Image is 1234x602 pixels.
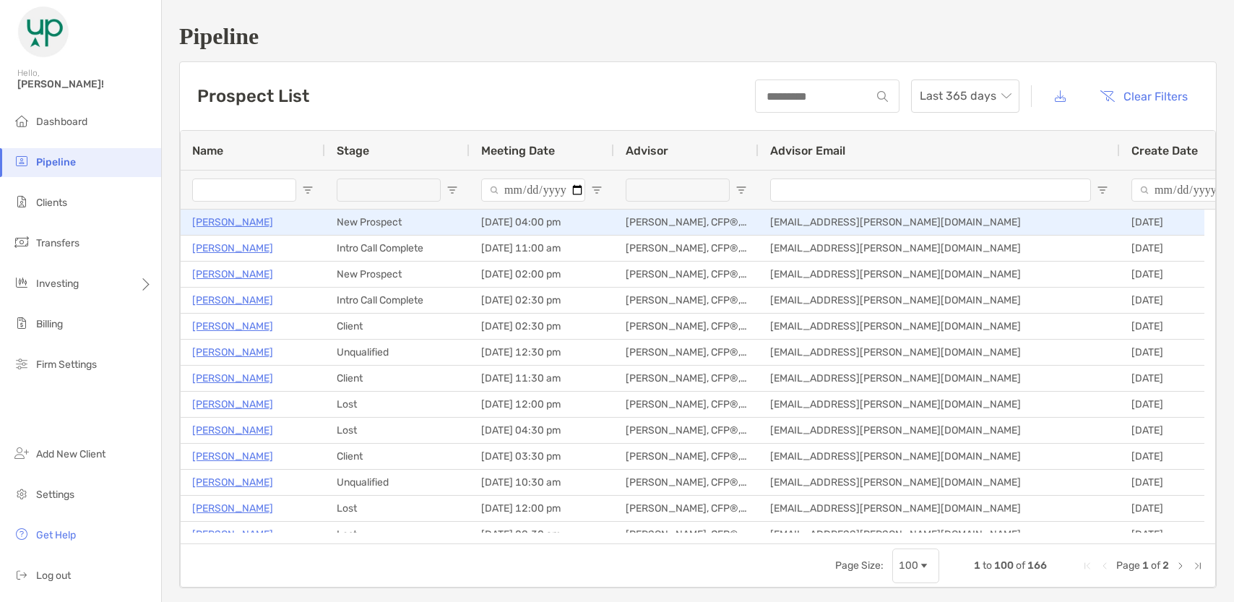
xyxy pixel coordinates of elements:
[614,314,759,339] div: [PERSON_NAME], CFP®, CFA®, CDFA®
[1162,559,1169,572] span: 2
[192,421,273,439] a: [PERSON_NAME]
[36,358,97,371] span: Firm Settings
[614,210,759,235] div: [PERSON_NAME], CFP®, CFA®, CDFA®
[446,184,458,196] button: Open Filter Menu
[13,274,30,291] img: investing icon
[36,237,79,249] span: Transfers
[192,369,273,387] p: [PERSON_NAME]
[325,340,470,365] div: Unqualified
[13,444,30,462] img: add_new_client icon
[759,392,1120,417] div: [EMAIL_ADDRESS][PERSON_NAME][DOMAIN_NAME]
[591,184,603,196] button: Open Filter Menu
[1151,559,1160,572] span: of
[36,156,76,168] span: Pipeline
[302,184,314,196] button: Open Filter Menu
[13,355,30,372] img: firm-settings icon
[759,444,1120,469] div: [EMAIL_ADDRESS][PERSON_NAME][DOMAIN_NAME]
[192,499,273,517] a: [PERSON_NAME]
[36,116,87,128] span: Dashboard
[470,418,614,443] div: [DATE] 04:30 pm
[920,80,1011,112] span: Last 365 days
[481,144,555,158] span: Meeting Date
[759,262,1120,287] div: [EMAIL_ADDRESS][PERSON_NAME][DOMAIN_NAME]
[192,265,273,283] a: [PERSON_NAME]
[13,112,30,129] img: dashboard icon
[1192,560,1204,572] div: Last Page
[759,236,1120,261] div: [EMAIL_ADDRESS][PERSON_NAME][DOMAIN_NAME]
[614,392,759,417] div: [PERSON_NAME], CFP®, CFA®, CDFA®
[325,392,470,417] div: Lost
[470,522,614,547] div: [DATE] 09:30 am
[614,288,759,313] div: [PERSON_NAME], CFP®, CFA®, CDFA®
[337,144,369,158] span: Stage
[614,366,759,391] div: [PERSON_NAME], CFP®, CFA®, CDFA®
[614,418,759,443] div: [PERSON_NAME], CFP®, CFA®, CDFA®
[470,340,614,365] div: [DATE] 12:30 pm
[36,569,71,582] span: Log out
[192,213,273,231] a: [PERSON_NAME]
[197,86,309,106] h3: Prospect List
[1142,559,1149,572] span: 1
[192,144,223,158] span: Name
[899,559,918,572] div: 100
[325,236,470,261] div: Intro Call Complete
[470,444,614,469] div: [DATE] 03:30 pm
[192,179,296,202] input: Name Filter Input
[192,317,273,335] a: [PERSON_NAME]
[325,262,470,287] div: New Prospect
[13,233,30,251] img: transfers icon
[626,144,668,158] span: Advisor
[192,343,273,361] a: [PERSON_NAME]
[481,179,585,202] input: Meeting Date Filter Input
[470,392,614,417] div: [DATE] 12:00 pm
[759,418,1120,443] div: [EMAIL_ADDRESS][PERSON_NAME][DOMAIN_NAME]
[1099,560,1110,572] div: Previous Page
[1089,80,1199,112] button: Clear Filters
[192,291,273,309] a: [PERSON_NAME]
[325,496,470,521] div: Lost
[759,470,1120,495] div: [EMAIL_ADDRESS][PERSON_NAME][DOMAIN_NAME]
[325,288,470,313] div: Intro Call Complete
[325,522,470,547] div: Lost
[759,314,1120,339] div: [EMAIL_ADDRESS][PERSON_NAME][DOMAIN_NAME]
[192,447,273,465] a: [PERSON_NAME]
[17,78,152,90] span: [PERSON_NAME]!
[1116,559,1140,572] span: Page
[325,444,470,469] div: Client
[983,559,992,572] span: to
[470,314,614,339] div: [DATE] 02:30 pm
[835,559,884,572] div: Page Size:
[192,473,273,491] a: [PERSON_NAME]
[614,262,759,287] div: [PERSON_NAME], CFP®, CFA®, CDFA®
[13,485,30,502] img: settings icon
[325,210,470,235] div: New Prospect
[614,340,759,365] div: [PERSON_NAME], CFP®, CFA®, CDFA®
[36,318,63,330] span: Billing
[325,314,470,339] div: Client
[770,144,845,158] span: Advisor Email
[1027,559,1047,572] span: 166
[614,236,759,261] div: [PERSON_NAME], CFP®, CFA®, CDFA®
[13,152,30,170] img: pipeline icon
[614,522,759,547] div: [PERSON_NAME], CFP®, CFA®, CDFA®
[325,418,470,443] div: Lost
[325,470,470,495] div: Unqualified
[470,288,614,313] div: [DATE] 02:30 pm
[1175,560,1186,572] div: Next Page
[614,470,759,495] div: [PERSON_NAME], CFP®, CFA®, CDFA®
[13,314,30,332] img: billing icon
[877,91,888,102] img: input icon
[994,559,1014,572] span: 100
[36,197,67,209] span: Clients
[36,278,79,290] span: Investing
[179,23,1217,50] h1: Pipeline
[470,236,614,261] div: [DATE] 11:00 am
[192,395,273,413] p: [PERSON_NAME]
